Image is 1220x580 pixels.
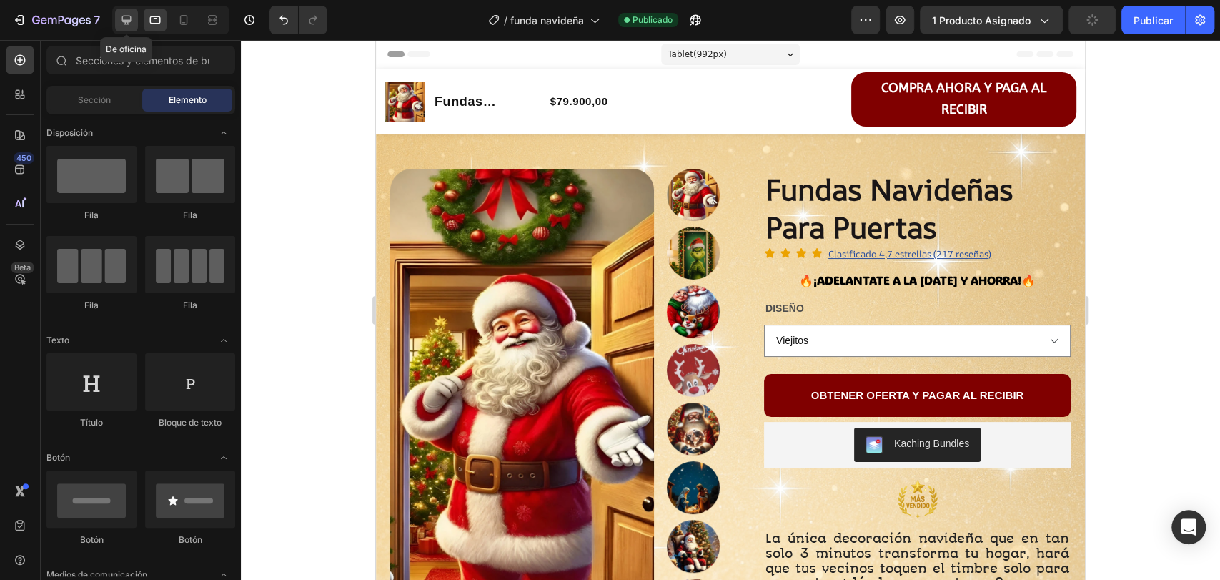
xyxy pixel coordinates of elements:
font: Texto [46,335,69,345]
font: Publicar [1134,14,1173,26]
strong: 🔥¡ADELANTATE A LA [DATE] Y AHORRA!🔥 [423,232,660,247]
u: Clasificado 4,7 estrellas (217 reseñas) [452,207,615,220]
span: COMPRA AHORA Y PAGA AL RECIBIR [505,40,670,77]
iframe: Área de diseño [376,40,1085,580]
font: Fila [84,210,99,220]
font: Sección [78,94,111,105]
font: Fila [84,300,99,310]
font: Botón [80,534,104,545]
font: Fila [183,210,197,220]
font: Fila [183,300,197,310]
button: Kaching Bundles [478,388,605,422]
font: Bloque de texto [159,417,222,428]
input: Secciones y elementos de búsqueda [46,46,235,74]
button: 7 [6,6,106,34]
font: Elemento [169,94,207,105]
font: Medios de comunicación [46,569,147,580]
button: Publicar [1121,6,1185,34]
font: Beta [14,262,31,272]
h1: Fundas Navideñas Para Puertas [388,129,695,208]
font: Disposición [46,127,93,138]
span: Abrir palanca [212,122,235,144]
font: 450 [16,153,31,163]
img: KachingBundles.png [490,396,507,413]
font: Botón [46,452,70,463]
span: Abrir palanca [212,446,235,469]
div: Abrir Intercom Messenger [1171,510,1206,544]
font: / [504,14,507,26]
font: 1 producto asignado [932,14,1031,26]
button: 1 producto asignado [920,6,1063,34]
font: Título [80,417,103,428]
font: Publicado [633,14,673,25]
img: Gray helmet for bikers [291,245,344,298]
div: Deshacer/Rehacer [269,6,327,34]
p: La única decoración navideña que en tan solo 3 minutos transforma tu hogar, hará que tus vecinos ... [390,491,693,551]
font: funda navideña [510,14,584,26]
font: 7 [94,13,100,27]
img: gempages_583073840016392817-a45d71b2-defc-4685-94bd-f440e725a7e3.png [513,433,570,490]
legend: DISEÑO [388,258,430,279]
font: Botón [179,534,202,545]
span: Abrir palanca [212,329,235,352]
span: OBTENER OFERTA Y PAGAR AL RECIBIR [435,349,648,361]
div: Kaching Bundles [518,396,593,411]
button: <p><span style="font-size:15px;">OBTENER OFERTA Y PAGAR AL RECIBIR</span></p> [388,334,695,377]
